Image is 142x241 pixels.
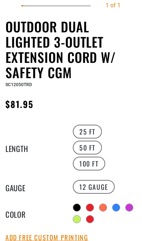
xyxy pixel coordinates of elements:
label: 100 FT [73,157,105,170]
label: 12 Gauge [73,180,115,194]
span: SC12050TRD [5,82,32,87]
legend: Color [5,209,42,218]
h1: Outdoor Dual Lighted 3-Outlet Extension Cord w/ Safety CGM [5,19,137,80]
legend: Length [5,143,42,152]
legend: Gauge [5,182,42,192]
span: $81.95 [5,97,33,111]
div: 1 of 1 [106,1,121,10]
label: 50 FT [73,141,102,154]
label: 25 FT [73,125,102,138]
